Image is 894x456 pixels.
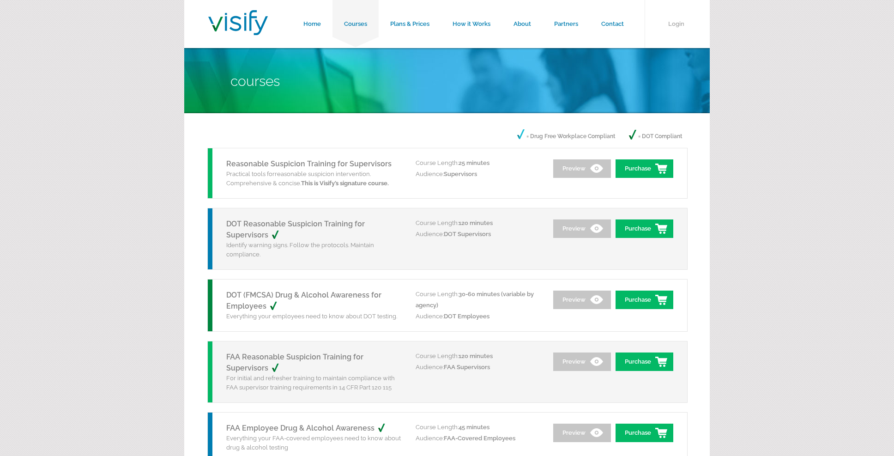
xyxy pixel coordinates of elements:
span: For initial and refresher training to maintain compliance with FAA supervisor training requiremen... [226,375,395,391]
p: Course Length: [416,422,540,433]
p: Audience: [416,362,540,373]
span: 45 minutes [459,424,489,431]
span: reasonable suspicion intervention. Comprehensive & concise. [226,170,389,187]
a: Preview [553,291,611,309]
p: Audience: [416,169,540,180]
a: Preview [553,353,611,371]
p: = Drug Free Workplace Compliant [517,129,615,143]
p: = DOT Compliant [629,129,682,143]
a: DOT (FMCSA) Drug & Alcohol Awareness for Employees [226,291,381,310]
span: 30-60 minutes (variable by agency) [416,291,534,309]
span: 25 minutes [459,159,489,166]
a: Purchase [616,291,673,309]
strong: This is Visify’s signature course. [301,180,389,187]
a: Preview [553,159,611,178]
p: Audience: [416,433,540,444]
a: Reasonable Suspicion Training for Supervisors [226,159,392,168]
a: DOT Reasonable Suspicion Training for Supervisors [226,219,365,239]
a: FAA Reasonable Suspicion Training for Supervisors [226,353,363,372]
span: FAA Supervisors [444,364,490,371]
span: Supervisors [444,170,477,177]
span: FAA-Covered Employees [444,435,515,442]
span: DOT Employees [444,313,489,320]
a: Purchase [616,219,673,238]
p: Course Length: [416,158,540,169]
a: Purchase [616,353,673,371]
p: Everything your FAA-covered employees need to know about drug & alcohol testing [226,434,402,452]
a: FAA Employee Drug & Alcohol Awareness [226,424,395,432]
p: Audience: [416,229,540,240]
a: Preview [553,219,611,238]
p: Course Length: [416,218,540,229]
img: Visify Training [208,10,268,35]
p: Practical tools for [226,170,402,188]
p: Identify warning signs. Follow the protocols. Maintain compliance. [226,241,402,259]
span: DOT Supervisors [444,231,491,237]
p: Audience: [416,311,540,322]
a: Visify Training [208,24,268,38]
a: Preview [553,424,611,442]
p: Course Length: [416,289,540,311]
span: 120 minutes [459,219,493,226]
span: Courses [230,73,280,89]
p: Everything your employees need to know about DOT testing. [226,312,402,321]
p: Course Length: [416,351,540,362]
a: Purchase [616,424,673,442]
a: Purchase [616,159,673,178]
span: 120 minutes [459,353,493,359]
